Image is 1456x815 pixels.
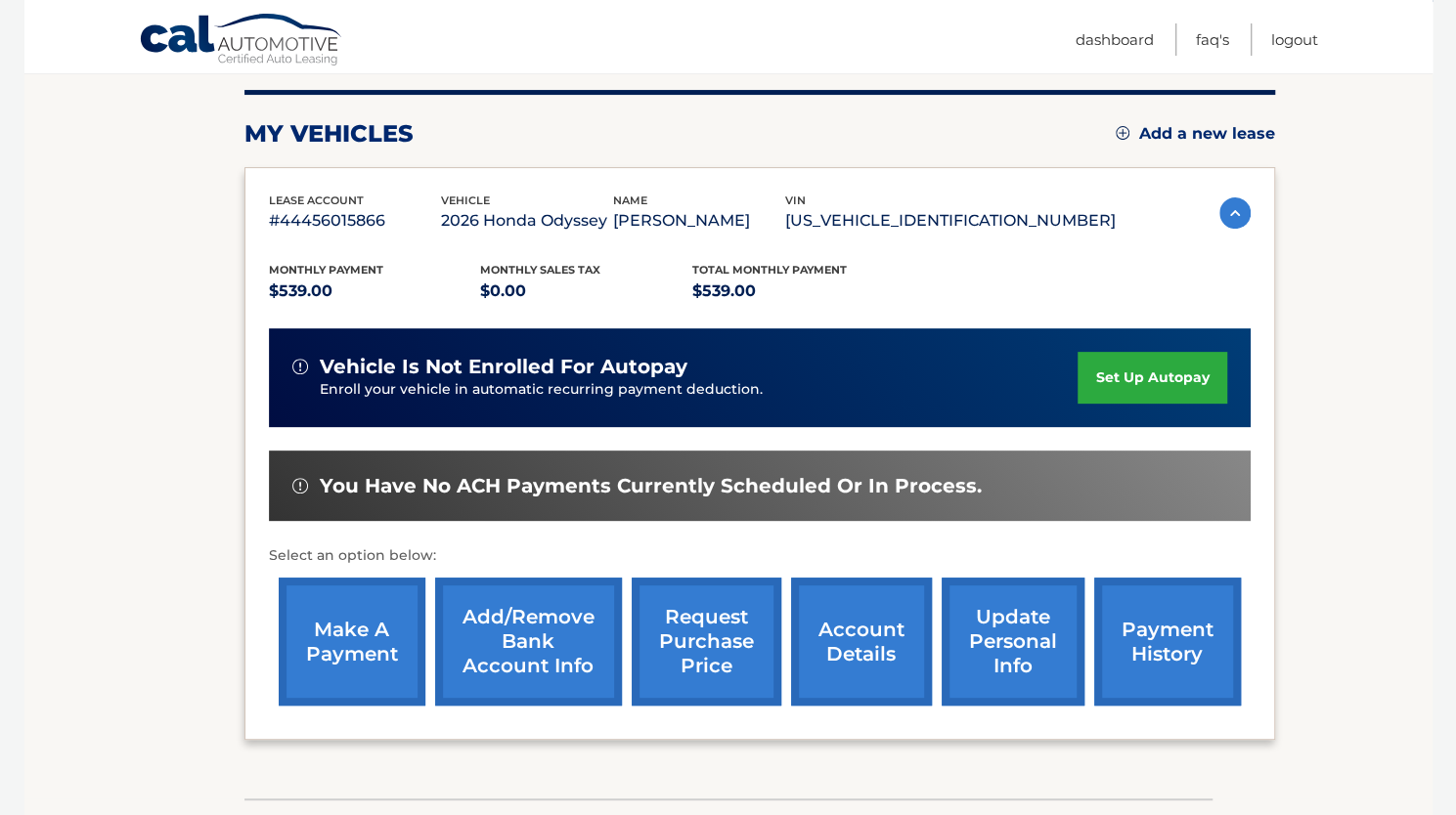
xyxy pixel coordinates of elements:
[269,207,441,235] p: #44456015866
[785,193,806,207] span: vin
[320,379,1079,401] p: Enroll your vehicle in automatic recurring payment deduction.
[1219,197,1251,229] img: accordion-active.svg
[480,263,600,277] span: Monthly sales Tax
[785,207,1116,235] p: [US_VEHICLE_IDENTIFICATION_NUMBER]
[613,193,647,207] span: name
[1078,352,1226,404] a: set up autopay
[632,578,781,706] a: request purchase price
[441,193,490,207] span: vehicle
[292,359,308,374] img: alert-white.svg
[1076,23,1154,56] a: Dashboard
[292,478,308,493] img: alert-white.svg
[269,263,383,277] span: Monthly Payment
[269,193,364,207] span: lease account
[942,578,1084,706] a: update personal info
[1116,124,1275,144] a: Add a new lease
[1271,23,1318,56] a: Logout
[613,207,785,235] p: [PERSON_NAME]
[320,355,687,379] span: vehicle is not enrolled for autopay
[244,119,414,149] h2: my vehicles
[279,578,425,706] a: make a payment
[692,263,847,277] span: Total Monthly Payment
[435,578,622,706] a: Add/Remove bank account info
[320,474,982,498] span: You have no ACH payments currently scheduled or in process.
[441,207,613,235] p: 2026 Honda Odyssey
[269,544,1251,568] p: Select an option below:
[480,278,692,305] p: $0.00
[1116,126,1129,140] img: add.svg
[692,278,904,305] p: $539.00
[1196,23,1229,56] a: FAQ's
[791,578,932,706] a: account details
[269,278,481,305] p: $539.00
[139,13,344,69] a: Cal Automotive
[1094,578,1241,706] a: payment history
